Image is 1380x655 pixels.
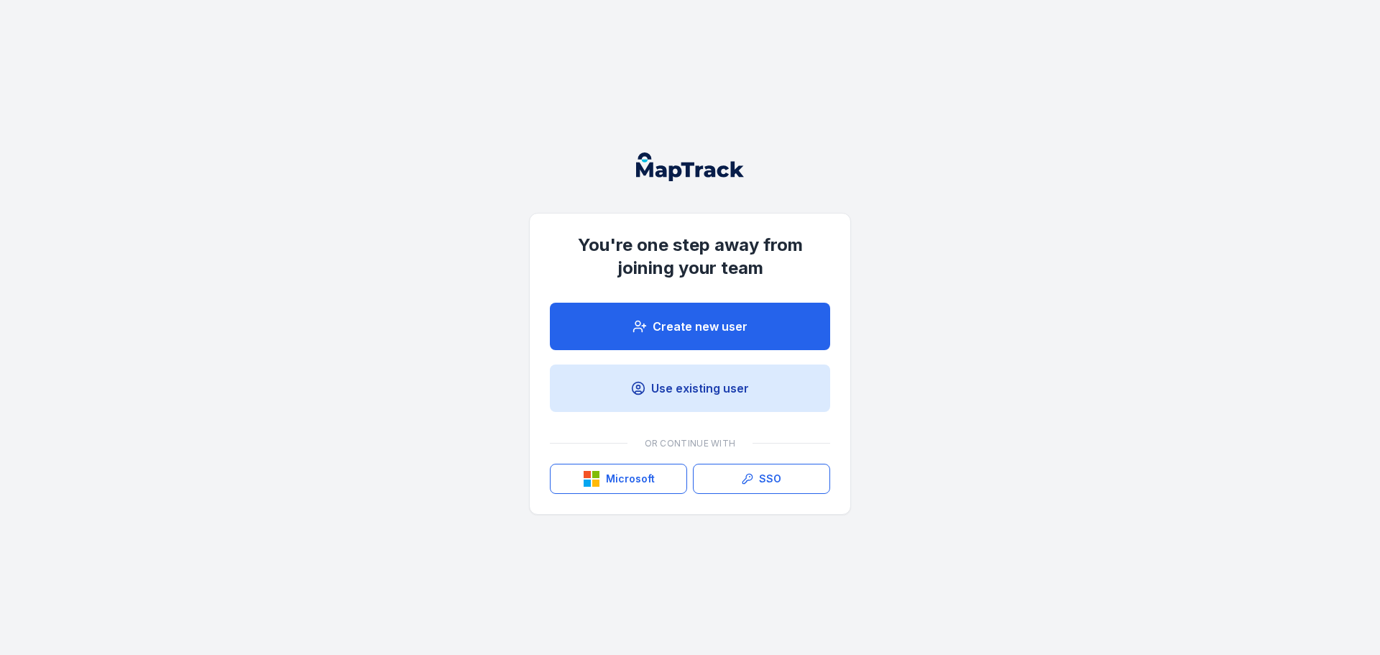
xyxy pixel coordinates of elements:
a: Use existing user [550,365,830,412]
div: Or continue with [550,429,830,458]
a: Create new user [550,303,830,350]
a: SSO [693,464,830,494]
button: Microsoft [550,464,687,494]
h1: You're one step away from joining your team [550,234,830,280]
nav: Global [613,152,767,181]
